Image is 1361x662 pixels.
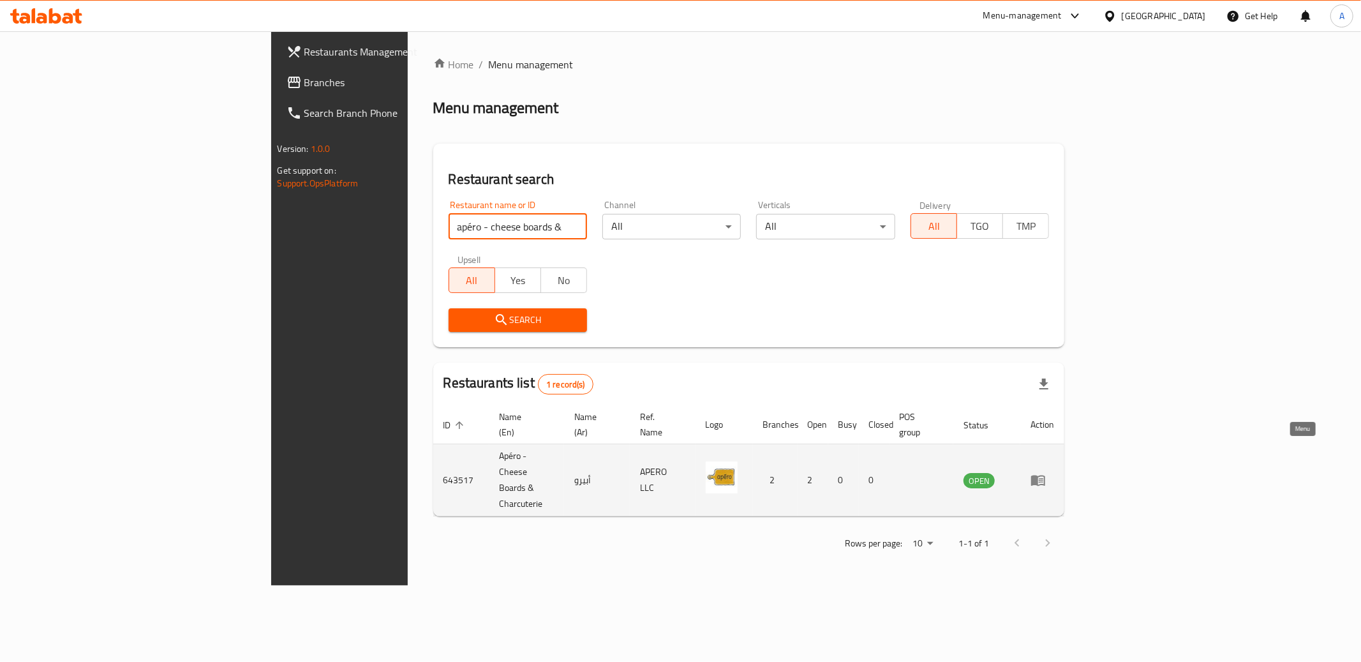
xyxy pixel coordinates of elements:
td: Apéro - Cheese Boards & Charcuterie [489,444,565,516]
span: Status [963,418,1005,433]
span: All [916,217,952,236]
span: Get support on: [278,162,336,179]
span: All [454,271,490,290]
label: Delivery [919,200,951,209]
h2: Menu management [433,98,559,118]
button: All [911,213,957,239]
a: Restaurants Management [276,36,498,67]
td: 0 [859,444,889,516]
span: TMP [1008,217,1044,236]
span: A [1339,9,1344,23]
span: Search [459,312,577,328]
th: Closed [859,405,889,444]
span: TGO [962,217,998,236]
img: Apéro - Cheese Boards & Charcuterie [706,462,738,493]
a: Support.OpsPlatform [278,175,359,192]
span: Restaurants Management [304,44,488,59]
td: 0 [828,444,859,516]
span: ID [443,418,468,433]
td: 2 [753,444,798,516]
th: Busy [828,405,859,444]
nav: breadcrumb [433,57,1065,72]
th: Branches [753,405,798,444]
a: Branches [276,67,498,98]
span: Yes [500,271,536,290]
span: Name (Ar) [574,409,614,440]
h2: Restaurants list [443,373,593,395]
div: Menu-management [983,8,1062,24]
span: No [546,271,582,290]
button: All [449,267,495,293]
label: Upsell [457,255,481,264]
p: Rows per page: [845,536,902,552]
div: Total records count [538,374,593,395]
span: OPEN [963,474,995,488]
span: POS group [900,409,939,440]
span: Name (En) [500,409,549,440]
div: Rows per page: [907,534,938,553]
input: Search for restaurant name or ID.. [449,214,587,239]
p: 1-1 of 1 [958,536,989,552]
button: Search [449,308,587,332]
span: Ref. Name [640,409,680,440]
h2: Restaurant search [449,170,1050,189]
span: Version: [278,140,309,157]
button: TGO [956,213,1003,239]
div: All [602,214,741,239]
a: Search Branch Phone [276,98,498,128]
th: Action [1020,405,1064,444]
th: Open [798,405,828,444]
span: 1 record(s) [539,379,593,391]
button: TMP [1002,213,1049,239]
span: Search Branch Phone [304,105,488,121]
div: Export file [1029,369,1059,400]
button: Yes [495,267,541,293]
table: enhanced table [433,405,1065,516]
button: No [540,267,587,293]
span: Branches [304,75,488,90]
td: 2 [798,444,828,516]
div: [GEOGRAPHIC_DATA] [1122,9,1206,23]
div: All [756,214,895,239]
span: 1.0.0 [311,140,331,157]
span: Menu management [489,57,574,72]
td: APERO LLC [630,444,695,516]
th: Logo [695,405,753,444]
td: أبيرو [564,444,630,516]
